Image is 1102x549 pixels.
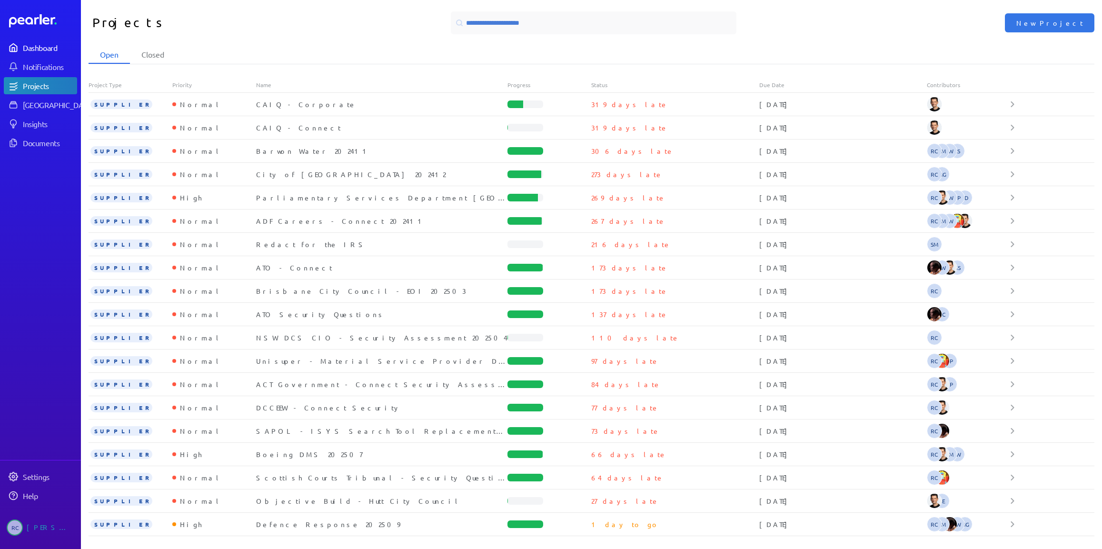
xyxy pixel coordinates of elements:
div: Contributors [927,81,1011,89]
span: Robert Craig [927,330,942,345]
img: James Layton [934,400,950,415]
img: Jon Mills [934,470,950,485]
div: [DATE] [759,309,927,319]
span: SUPPLIER [90,356,152,366]
span: SUPPLIER [90,333,152,342]
span: Gary Somerville [950,260,965,275]
p: 27 days late [591,496,659,506]
div: [DATE] [759,123,927,132]
div: ATO - Connect [256,263,507,272]
div: Normal [176,309,222,319]
img: James Layton [934,377,950,392]
div: CAIQ - Connect [256,123,507,132]
div: [DATE] [759,379,927,389]
div: ACT Government - Connect Security Assessment 202505 [256,379,507,389]
div: DCCEEW - Connect Security [256,403,507,412]
img: Ryan Baird [927,307,942,322]
p: 137 days late [591,309,668,319]
p: 216 days late [591,240,671,249]
div: [DATE] [759,473,927,482]
div: [DATE] [759,286,927,296]
div: Normal [176,100,222,109]
span: Robert Craig [927,470,942,485]
span: Robert Craig [927,423,942,439]
span: SUPPLIER [90,240,152,249]
img: James Layton [957,213,973,229]
img: Jon Mills [934,353,950,369]
span: SUPPLIER [90,146,152,156]
span: Matt Green [934,167,950,182]
p: 269 days late [591,193,666,202]
div: High [176,449,202,459]
span: SUPPLIER [90,379,152,389]
div: Insights [23,119,76,129]
div: Brisbane City Council - EOI 202503 [256,286,507,296]
li: Closed [130,46,176,64]
div: Scottish Courts Tribunal - Security Questions [256,473,507,482]
a: Settings [4,468,77,485]
span: SUPPLIER [90,123,152,132]
div: Normal [176,216,222,226]
div: Barwon Water 202411 [256,146,507,156]
div: Normal [176,496,222,506]
div: Documents [23,138,76,148]
div: [DATE] [759,519,927,529]
img: James Layton [934,447,950,462]
span: SUPPLIER [90,449,152,459]
div: Redact for the IRS [256,240,507,249]
span: Robert Craig [7,519,23,536]
p: 319 days late [591,100,668,109]
div: [DATE] [759,170,927,179]
a: Dashboard [9,14,77,28]
p: 173 days late [591,286,668,296]
span: Robert Craig [927,167,942,182]
div: Normal [176,473,222,482]
a: Help [4,487,77,504]
span: SUPPLIER [90,403,152,412]
p: 319 days late [591,123,668,132]
span: Robert Craig [927,190,942,205]
span: SUPPLIER [90,286,152,296]
div: [DATE] [759,356,927,366]
div: Objective Build - Hutt City Council [256,496,507,506]
div: Normal [176,403,222,412]
span: Stuart Meyers [934,143,950,159]
span: Steve Whittington [934,260,950,275]
span: Stuart Meyers [927,237,942,252]
a: [GEOGRAPHIC_DATA] [4,96,77,113]
p: 173 days late [591,263,668,272]
div: Boeing DMS 202507 [256,449,507,459]
div: Help [23,491,76,500]
span: SUPPLIER [90,170,152,179]
img: Ryan Baird [942,517,957,532]
a: Dashboard [4,39,77,56]
span: Paul Parsons [942,353,957,369]
div: Normal [176,333,222,342]
div: City of [GEOGRAPHIC_DATA] 202412 [256,170,507,179]
div: [DATE] [759,403,927,412]
div: SAPOL - ISYS Search Tool Replacement - POL2025-602 [256,426,507,436]
img: James Layton [927,97,942,112]
span: Grant English [934,493,950,509]
div: [DATE] [759,263,927,272]
span: SUPPLIER [90,193,152,202]
span: New Project [1016,18,1083,28]
img: Jon Mills [950,213,965,229]
div: Name [256,81,507,89]
div: [DATE] [759,240,927,249]
div: Priority [172,81,256,89]
a: RC[PERSON_NAME] [4,516,77,539]
span: Robert Craig [927,353,942,369]
p: 1 day to go [591,519,659,529]
p: 110 days late [591,333,680,342]
a: Insights [4,115,77,132]
div: Unisuper - Material Service Provider Due Diligence Questions 202506 [256,356,507,366]
div: Normal [176,240,222,249]
p: 97 days late [591,356,659,366]
div: [GEOGRAPHIC_DATA] [23,100,94,110]
span: SUPPLIER [90,263,152,272]
div: Defence Response 202509 [256,519,507,529]
span: SUPPLIER [90,100,152,109]
img: James Layton [927,493,942,509]
div: CAIQ - Corporate [256,100,507,109]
